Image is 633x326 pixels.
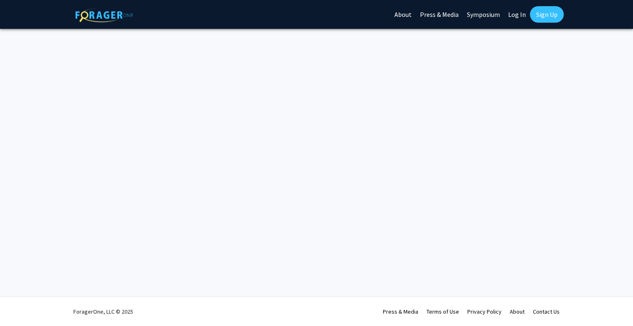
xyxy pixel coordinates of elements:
[383,308,418,315] a: Press & Media
[75,8,133,22] img: ForagerOne Logo
[533,308,560,315] a: Contact Us
[467,308,502,315] a: Privacy Policy
[510,308,525,315] a: About
[530,6,564,23] a: Sign Up
[427,308,459,315] a: Terms of Use
[73,297,133,326] div: ForagerOne, LLC © 2025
